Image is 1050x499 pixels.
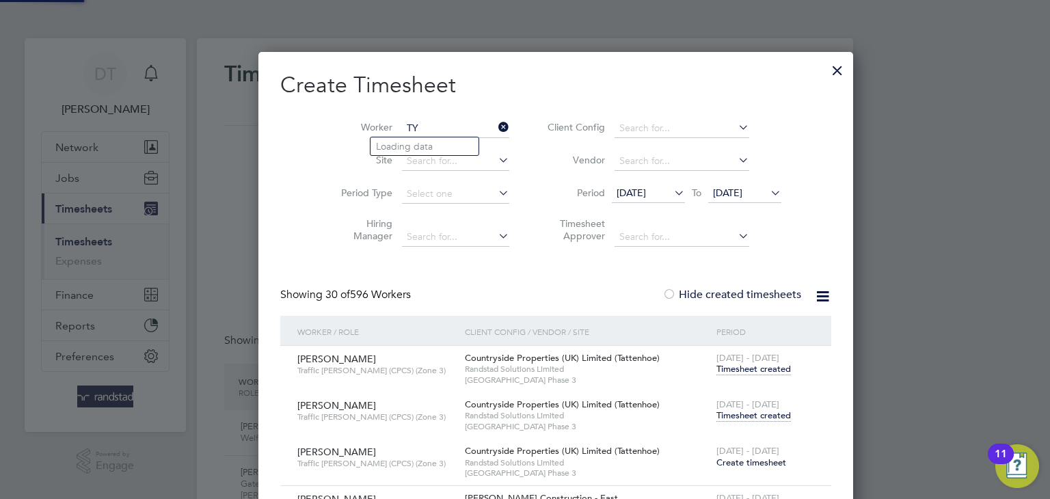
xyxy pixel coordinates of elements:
label: Hide created timesheets [662,288,801,301]
span: Timesheet created [716,363,791,375]
span: [GEOGRAPHIC_DATA] Phase 3 [465,421,710,432]
label: Site [331,154,392,166]
span: Randstad Solutions Limited [465,457,710,468]
span: 30 of [325,288,350,301]
span: [PERSON_NAME] [297,353,376,365]
label: Timesheet Approver [543,217,605,242]
label: Period [543,187,605,199]
li: Loading data [371,137,479,155]
span: [DATE] [713,187,742,199]
div: Client Config / Vendor / Site [461,316,713,347]
span: To [688,184,705,202]
span: Randstad Solutions Limited [465,364,710,375]
div: 11 [995,454,1007,472]
input: Search for... [615,228,749,247]
span: [DATE] - [DATE] [716,352,779,364]
span: [PERSON_NAME] [297,399,376,412]
span: Traffic [PERSON_NAME] (CPCS) (Zone 3) [297,412,455,422]
span: Timesheet created [716,409,791,422]
span: Traffic [PERSON_NAME] (CPCS) (Zone 3) [297,365,455,376]
label: Hiring Manager [331,217,392,242]
span: 596 Workers [325,288,411,301]
span: [GEOGRAPHIC_DATA] Phase 3 [465,468,710,478]
input: Search for... [615,119,749,138]
input: Search for... [402,228,509,247]
span: Countryside Properties (UK) Limited (Tattenhoe) [465,352,660,364]
div: Showing [280,288,414,302]
h2: Create Timesheet [280,71,831,100]
div: Worker / Role [294,316,461,347]
input: Select one [402,185,509,204]
span: [DATE] [617,187,646,199]
input: Search for... [402,152,509,171]
label: Client Config [543,121,605,133]
span: Randstad Solutions Limited [465,410,710,421]
span: Create timesheet [716,457,786,468]
span: Countryside Properties (UK) Limited (Tattenhoe) [465,399,660,410]
button: Open Resource Center, 11 new notifications [995,444,1039,488]
label: Worker [331,121,392,133]
span: Countryside Properties (UK) Limited (Tattenhoe) [465,445,660,457]
input: Search for... [615,152,749,171]
label: Vendor [543,154,605,166]
span: [DATE] - [DATE] [716,445,779,457]
div: Period [713,316,818,347]
span: [PERSON_NAME] [297,446,376,458]
input: Search for... [402,119,509,138]
span: Traffic [PERSON_NAME] (CPCS) (Zone 3) [297,458,455,469]
span: [DATE] - [DATE] [716,399,779,410]
span: [GEOGRAPHIC_DATA] Phase 3 [465,375,710,386]
label: Period Type [331,187,392,199]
